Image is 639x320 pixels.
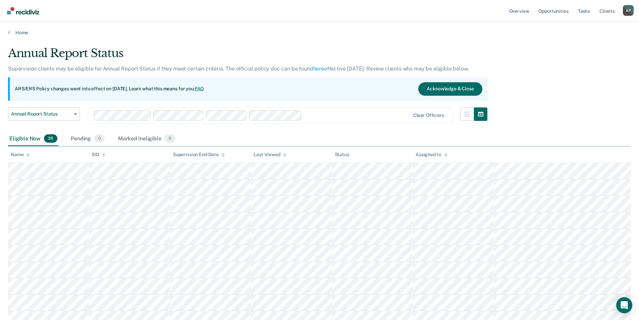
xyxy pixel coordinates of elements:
p: Supervision clients may be eligible for Annual Report Status if they meet certain criteria. The o... [8,65,469,72]
a: FAQ [195,86,204,91]
a: here [313,65,324,72]
button: Acknowledge & Close [418,82,482,96]
span: 0 [94,134,105,143]
div: Status [335,152,349,157]
button: Profile dropdown button [623,5,634,16]
div: Clear officers [413,112,444,118]
div: Open Intercom Messenger [616,297,632,313]
div: Last Viewed [254,152,286,157]
span: Annual Report Status [11,111,71,117]
div: A P [623,5,634,16]
p: ARS/ERS Policy changes went into effect on [DATE]. Learn what this means for you: [15,86,204,92]
div: Assigned to [416,152,447,157]
div: Annual Report Status [8,46,487,65]
div: Name [11,152,30,157]
button: Annual Report Status [8,107,80,121]
div: SID [92,152,105,157]
div: Pending0 [69,132,106,146]
span: 35 [44,134,57,143]
div: Eligible Now35 [8,132,59,146]
span: 6 [165,134,175,143]
div: Marked Ineligible6 [117,132,177,146]
img: Recidiviz [7,7,39,14]
a: Home [8,30,631,36]
div: Supervision End Date [173,152,225,157]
